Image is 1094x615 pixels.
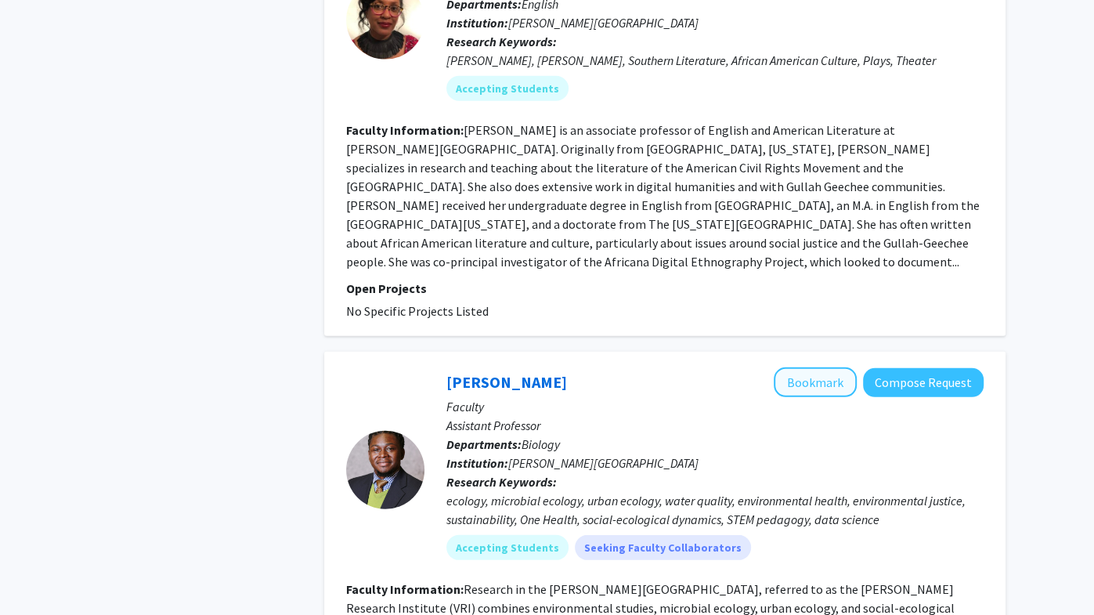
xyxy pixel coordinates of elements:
[346,581,464,597] b: Faculty Information:
[575,535,751,560] mat-chip: Seeking Faculty Collaborators
[446,397,984,416] p: Faculty
[446,51,984,70] div: [PERSON_NAME], [PERSON_NAME], Southern Literature, African American Culture, Plays, Theater
[346,303,489,319] span: No Specific Projects Listed
[12,544,67,603] iframe: Chat
[446,416,984,435] p: Assistant Professor
[346,122,464,138] b: Faculty Information:
[446,15,508,31] b: Institution:
[446,436,522,452] b: Departments:
[446,76,569,101] mat-chip: Accepting Students
[863,368,984,397] button: Compose Request to Ethell Vereen, Jr.
[446,474,557,490] b: Research Keywords:
[446,491,984,529] div: ecology, microbial ecology, urban ecology, water quality, environmental health, environmental jus...
[346,279,984,298] p: Open Projects
[346,122,980,270] fg-read-more: [PERSON_NAME] is an associate professor of English and American Literature at [PERSON_NAME][GEOGR...
[522,436,560,452] span: Biology
[446,535,569,560] mat-chip: Accepting Students
[508,15,699,31] span: [PERSON_NAME][GEOGRAPHIC_DATA]
[446,372,567,392] a: [PERSON_NAME]
[508,455,699,471] span: [PERSON_NAME][GEOGRAPHIC_DATA]
[446,34,557,49] b: Research Keywords:
[446,455,508,471] b: Institution:
[774,367,857,397] button: Add Ethell Vereen, Jr. to Bookmarks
